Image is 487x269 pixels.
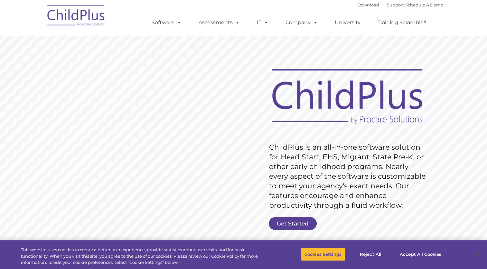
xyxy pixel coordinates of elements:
[301,247,345,261] button: Cookies Settings
[396,247,445,261] button: Accept All Cookies
[192,16,246,29] a: Assessments
[279,16,324,29] a: Company
[44,0,108,33] img: ChildPlus by Procare Solutions
[328,16,367,29] a: University
[250,16,275,29] a: IT
[269,143,429,210] rs-layer: ChildPlus is an all-in-one software solution for Head Start, EHS, Migrant, State Pre-K, or other ...
[387,2,404,7] a: Support
[470,247,484,261] button: Close
[357,2,379,7] a: Download
[351,247,391,261] button: Reject All
[405,2,443,7] a: Schedule A Demo
[21,247,268,266] div: This website uses cookies to create a better user experience, provide statistics about user visit...
[269,217,317,230] a: Get Started
[145,16,188,29] a: Software
[357,2,443,7] font: |
[371,16,433,29] a: Training Scramble!!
